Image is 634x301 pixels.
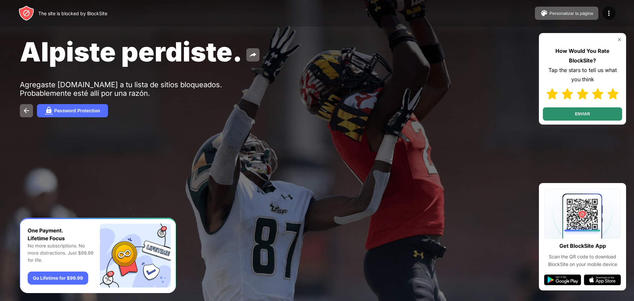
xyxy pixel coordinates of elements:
img: pallet.svg [540,9,548,17]
iframe: Banner [20,218,176,293]
button: Personalizar la página [535,7,598,20]
div: Get BlockSite App [559,241,606,251]
img: password.svg [45,107,53,115]
img: star-full.svg [546,88,558,99]
div: Agregaste [DOMAIN_NAME] a tu lista de sitios bloqueados. Probablemente esté allí por una razón. [20,80,224,97]
button: ENVIAR [543,107,622,121]
img: share.svg [249,51,257,59]
div: Password Protection [54,108,100,113]
img: app-store.svg [584,275,621,285]
div: Tap the stars to tell us what you think [543,65,622,85]
div: Scan the QR code to download BlockSite on your mobile device [544,253,621,268]
img: qrcode.svg [544,188,621,239]
img: rate-us-close.svg [617,37,622,42]
span: Alpiste perdiste. [20,36,242,68]
img: menu-icon.svg [605,9,613,17]
button: Password Protection [37,104,108,117]
img: star-full.svg [577,88,588,99]
img: google-play.svg [544,275,581,285]
img: back.svg [22,107,30,115]
img: star-full.svg [562,88,573,99]
div: Personalizar la página [549,11,593,16]
div: The site is blocked by BlockSite [38,11,107,16]
img: star-full.svg [592,88,603,99]
img: star-full.svg [607,88,618,99]
div: How Would You Rate BlockSite? [543,46,622,65]
img: header-logo.svg [18,5,34,21]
